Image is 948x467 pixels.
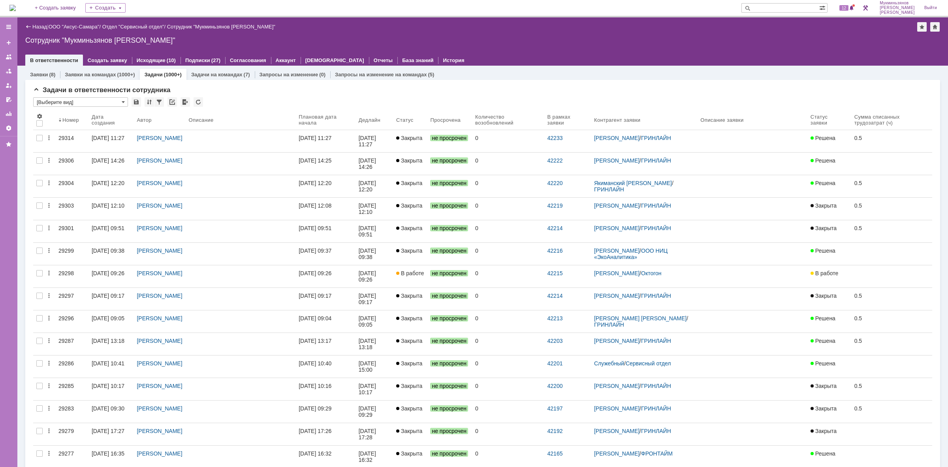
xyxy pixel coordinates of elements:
div: Сделать домашней страницей [930,22,940,32]
a: ГРИНЛАЙН [641,338,671,344]
span: не просрочен [430,338,468,344]
span: Решена [811,360,835,367]
a: [PERSON_NAME] [594,270,640,276]
span: не просрочен [430,135,468,141]
a: Перейти на домашнюю страницу [9,5,16,11]
div: [DATE] 09:37 [299,248,331,254]
div: [DATE] 11:27 [92,135,124,141]
a: [DEMOGRAPHIC_DATA] [305,57,364,63]
a: 0 [472,243,544,265]
a: [DATE] 11:27 [295,130,355,152]
a: не просрочен [427,310,472,333]
a: [PERSON_NAME] [137,135,182,141]
a: [PERSON_NAME] [137,315,182,321]
th: Дедлайн [355,110,393,130]
a: ГРИНЛАЙН [641,135,671,141]
a: История [443,57,464,63]
span: Закрыта [396,248,422,254]
a: 0 [472,198,544,220]
div: [DATE] 09:05 [92,315,124,321]
a: [DATE] 09:51 [295,220,355,242]
a: Подписки [185,57,210,63]
a: 0 [472,130,544,152]
div: [DATE] 09:05 [359,315,378,328]
a: Создать заявку [2,36,15,49]
a: 42219 [547,202,563,209]
a: [PERSON_NAME] [137,225,182,231]
a: Закрыта [393,130,427,152]
div: 0 [475,225,541,231]
a: не просрочен [427,220,472,242]
a: 29297 [55,288,88,310]
a: 29286 [55,355,88,378]
a: Закрыта [393,355,427,378]
div: Дедлайн [359,117,380,123]
div: [DATE] 10:40 [299,360,331,367]
span: Решена [811,157,835,164]
a: Закрыта [393,333,427,355]
div: Статус заявки [811,114,842,126]
th: Статус заявки [807,110,851,130]
div: 0.5 [854,225,929,231]
div: Скопировать ссылку на список [167,97,177,107]
a: [DATE] 09:26 [355,265,393,287]
div: 29296 [58,315,85,321]
div: [DATE] 09:26 [299,270,331,276]
a: [PERSON_NAME] [594,248,640,254]
div: [DATE] 11:27 [359,135,378,147]
a: Отчеты [2,108,15,120]
a: 29296 [55,310,88,333]
a: Согласования [230,57,266,63]
a: [DATE] 14:25 [295,153,355,175]
div: 0.5 [854,293,929,299]
a: 0 [472,153,544,175]
th: Плановая дата начала [295,110,355,130]
a: [DATE] 09:17 [355,288,393,310]
a: 29287 [55,333,88,355]
a: Октогон [641,270,662,276]
div: [DATE] 09:51 [359,225,378,238]
a: Решена [807,355,851,378]
div: [DATE] 09:17 [299,293,331,299]
a: Закрыта [393,153,427,175]
a: Служебный [594,360,624,367]
a: 29299 [55,243,88,265]
a: [DATE] 12:10 [88,198,134,220]
span: Решена [811,315,835,321]
div: 29298 [58,270,85,276]
span: Закрыта [396,157,422,164]
a: [DATE] 15:00 [355,355,393,378]
a: 29304 [55,175,88,197]
th: Просрочена [427,110,472,130]
div: [DATE] 09:17 [359,293,378,305]
div: 29301 [58,225,85,231]
div: 0.5 [854,315,929,321]
span: Закрыта [811,293,837,299]
div: Экспорт списка [181,97,190,107]
a: 0.5 [851,220,932,242]
a: Аккаунт [276,57,296,63]
span: Закрыта [396,293,422,299]
a: Закрыта [807,198,851,220]
a: [DATE] 09:51 [88,220,134,242]
span: не просрочен [430,360,468,367]
a: [DATE] 12:10 [355,198,393,220]
div: 0 [475,315,541,321]
span: не просрочен [430,270,468,276]
a: не просрочен [427,288,472,310]
a: [DATE] 14:26 [88,153,134,175]
a: не просрочен [427,265,472,287]
a: [PERSON_NAME] [594,338,640,344]
a: 29298 [55,265,88,287]
a: Настройки [2,122,15,134]
div: 29314 [58,135,85,141]
a: В работе [393,265,427,287]
div: [DATE] 12:20 [359,180,378,193]
div: 29297 [58,293,85,299]
a: [DATE] 13:17 [295,333,355,355]
a: [DATE] 11:27 [88,130,134,152]
a: ООО НИЦ «ЭкоАналитика» [594,248,669,260]
th: Сумма списанных трудозатрат (ч) [851,110,932,130]
a: [PERSON_NAME] [PERSON_NAME] [594,315,687,321]
a: 42220 [547,180,563,186]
